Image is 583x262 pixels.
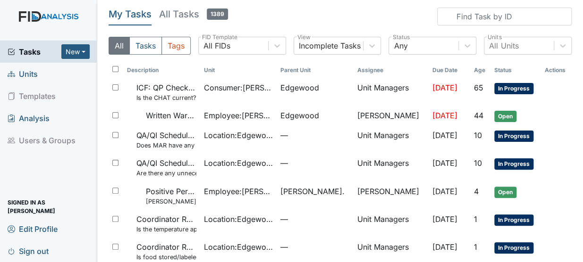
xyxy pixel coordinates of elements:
[432,214,457,224] span: [DATE]
[432,242,457,252] span: [DATE]
[354,62,429,78] th: Assignee
[109,37,191,55] div: Type filter
[280,82,319,93] span: Edgewood
[204,241,273,253] span: Location : Edgewood
[146,186,196,206] span: Positive Performance Review Casey de-escalation
[490,62,541,78] th: Toggle SortBy
[432,187,457,196] span: [DATE]
[277,62,353,78] th: Toggle SortBy
[494,158,533,170] span: In Progress
[136,157,196,178] span: QA/QI Scheduled Inspection Are there any unnecessary items in the van?
[204,82,273,93] span: Consumer : [PERSON_NAME]
[123,62,200,78] th: Toggle SortBy
[204,130,273,141] span: Location : Edgewood
[207,8,228,20] span: 1389
[432,111,457,120] span: [DATE]
[129,37,162,55] button: Tasks
[61,44,90,59] button: New
[473,187,478,196] span: 4
[473,214,477,224] span: 1
[432,131,457,140] span: [DATE]
[354,126,429,154] td: Unit Managers
[354,106,429,126] td: [PERSON_NAME]
[354,182,429,210] td: [PERSON_NAME]
[470,62,490,78] th: Toggle SortBy
[161,37,191,55] button: Tags
[8,46,61,57] a: Tasks
[203,40,230,51] div: All FIDs
[354,210,429,237] td: Unit Managers
[136,213,196,234] span: Coordinator Random Is the temperature appropriate?
[136,82,196,102] span: ICF: QP Checklist Is the CHAT current? (document the date in the comment section)
[473,242,477,252] span: 1
[494,83,533,94] span: In Progress
[494,214,533,226] span: In Progress
[204,110,273,121] span: Employee : [PERSON_NAME]
[494,111,516,122] span: Open
[136,141,196,150] small: Does MAR have any blank days that should have been initialed?
[437,8,572,25] input: Find Task by ID
[432,83,457,92] span: [DATE]
[280,213,349,225] span: —
[146,110,196,121] span: Written Warning
[112,66,118,72] input: Toggle All Rows Selected
[8,66,38,81] span: Units
[109,8,152,21] h5: My Tasks
[136,130,196,150] span: QA/QI Scheduled Inspection Does MAR have any blank days that should have been initialed?
[494,242,533,254] span: In Progress
[136,253,196,262] small: Is food stored/labeled properly?
[136,93,196,102] small: Is the CHAT current? (document the date in the comment section)
[541,62,572,78] th: Actions
[473,158,482,168] span: 10
[280,157,349,169] span: —
[136,225,196,234] small: Is the temperature appropriate?
[280,241,349,253] span: —
[429,62,470,78] th: Toggle SortBy
[8,111,50,125] span: Analysis
[473,83,483,92] span: 65
[280,130,349,141] span: —
[494,131,533,142] span: In Progress
[8,199,90,214] span: Signed in as [PERSON_NAME]
[354,78,429,106] td: Unit Managers
[204,213,273,225] span: Location : Edgewood
[136,169,196,178] small: Are there any unnecessary items in the van?
[200,62,277,78] th: Toggle SortBy
[354,154,429,181] td: Unit Managers
[146,197,196,206] small: [PERSON_NAME] de-escalation
[8,244,49,258] span: Sign out
[299,40,361,51] div: Incomplete Tasks
[432,158,457,168] span: [DATE]
[280,186,345,197] span: [PERSON_NAME].
[204,186,273,197] span: Employee : [PERSON_NAME]
[394,40,407,51] div: Any
[489,40,518,51] div: All Units
[473,111,483,120] span: 44
[109,37,130,55] button: All
[136,241,196,262] span: Coordinator Random Is food stored/labeled properly?
[159,8,228,21] h5: All Tasks
[8,221,58,236] span: Edit Profile
[280,110,319,121] span: Edgewood
[494,187,516,198] span: Open
[473,131,482,140] span: 10
[204,157,273,169] span: Location : Edgewood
